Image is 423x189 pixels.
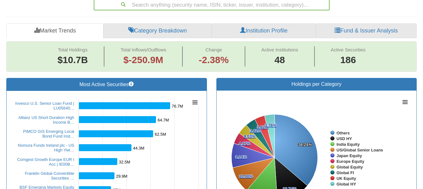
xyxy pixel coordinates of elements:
a: Category Breakdown [103,23,212,38]
tspan: 4.03% [244,134,255,139]
tspan: 76.7M [172,104,183,109]
tspan: 4.17% [239,141,250,146]
tspan: 62.5M [155,132,166,137]
tspan: Europe Equity [337,159,365,164]
span: Active Securities [331,47,365,52]
span: $10.7B [58,55,88,65]
tspan: 3.76% [265,123,276,127]
tspan: 64.7M [158,118,169,122]
a: PIMCO GIS Emerging Local Bond Fund Inst… [23,129,74,139]
span: -2.38% [199,53,229,67]
tspan: 29.9M [116,174,127,179]
tspan: Global FI [337,170,354,175]
tspan: Japan Equity [337,153,362,158]
tspan: USD HY [337,136,352,141]
h3: Holdings per Category [221,81,412,87]
tspan: 3.82% [257,125,269,129]
a: Allianz US Short Duration High Income B… [18,115,74,125]
tspan: 9.14% [235,155,247,159]
h3: Most Active Securities [11,81,202,87]
span: Total Holdings [58,47,87,52]
tspan: 32.5M [119,160,130,164]
a: Franklin Global Convertible Securities … [25,171,74,180]
a: Comgest Growth Europe EUR I Acc | IE00B… [17,157,74,167]
tspan: UK Equity [337,176,356,181]
tspan: India Equity [337,142,360,147]
a: Fund & Issuer Analysis [316,23,417,38]
span: 48 [261,53,298,67]
tspan: 44.3M [133,146,144,151]
a: Nomura Funds Ireland plc - US High Yiel… [18,143,74,152]
tspan: 3.82% [250,128,261,133]
tspan: 10.00% [239,174,253,179]
span: Active Institutions [261,47,298,52]
tspan: Others [337,131,350,135]
a: Institution Profile [212,23,316,38]
tspan: 36.24% [298,142,312,147]
tspan: US/Global Senior Loans [337,148,383,152]
tspan: Global Equity [337,165,363,169]
span: $-250.9M [123,55,163,65]
span: Change [205,47,222,52]
span: 186 [331,53,365,67]
a: Invesco U.S. Senior Loan Fund | LU05640… [15,101,74,110]
a: Market Trends [6,23,103,38]
span: Total Inflows/Outflows [120,47,166,52]
tspan: Global HY [337,182,356,186]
